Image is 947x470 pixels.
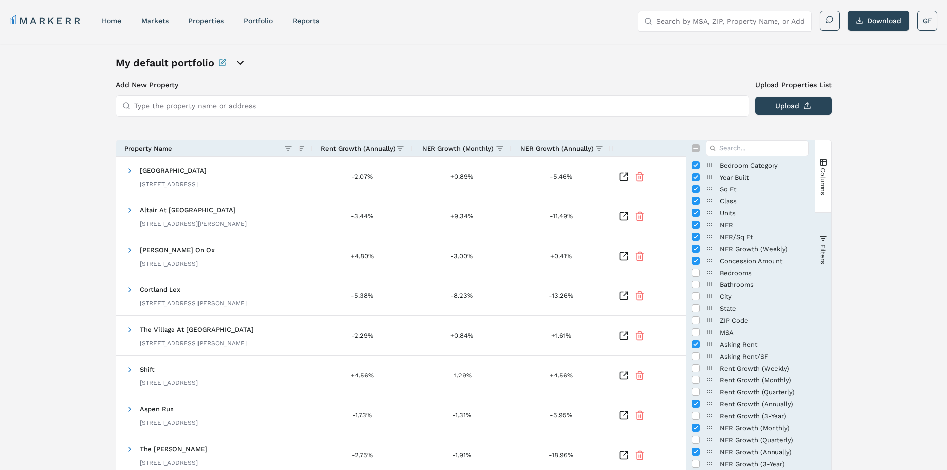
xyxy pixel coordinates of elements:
button: Download [848,11,909,31]
div: Asking Rent/SF Column [686,350,815,362]
span: Rent Growth (Weekly) [720,365,809,372]
button: Remove Property From Portfolio [635,172,645,182]
a: reports [293,17,319,25]
div: Bedroom Category Column [686,159,815,171]
div: -1.73% [313,395,412,435]
span: [PERSON_NAME] On Ox [140,246,215,254]
span: The [PERSON_NAME] [140,445,207,453]
input: Filter Columns Input [706,140,809,156]
div: -5.38% [313,276,412,315]
span: NER Growth (3-Year) [720,460,809,468]
span: Filters [819,244,827,264]
span: Cortland Lex [140,286,180,293]
span: [GEOGRAPHIC_DATA] [140,167,207,174]
div: NER Growth (Weekly) Column [686,243,815,255]
span: NER [720,221,809,229]
span: The Village At [GEOGRAPHIC_DATA] [140,326,254,333]
span: Asking Rent [720,341,809,348]
span: Bedroom Category [720,162,809,169]
h3: Add New Property [116,80,749,90]
button: Remove Property From Portfolio [635,211,645,221]
span: Rent Growth (Quarterly) [720,388,809,396]
a: Inspect Comparable [619,172,629,182]
div: NER Growth (Monthly) Column [686,422,815,434]
div: -3.44% [313,196,412,236]
span: Columns [819,167,827,195]
button: Upload [755,97,832,115]
div: NER/Sq Ft Column [686,231,815,243]
div: Bathrooms Column [686,279,815,290]
span: NER Growth (Weekly) [720,245,809,253]
span: Sq Ft [720,186,809,193]
a: Inspect Comparable [619,211,629,221]
div: Rent Growth (Monthly) Column [686,374,815,386]
div: Rent Growth (Quarterly) Column [686,386,815,398]
input: Search by MSA, ZIP, Property Name, or Address [656,11,805,31]
div: Concession Amount Column [686,255,815,267]
span: Rent Growth (Annually) [321,145,396,152]
a: Inspect Comparable [619,331,629,341]
div: Rent Growth (Annually) Column [686,398,815,410]
a: Portfolio [244,17,273,25]
div: -2.07% [313,157,412,196]
div: +4.80% [313,236,412,276]
div: +4.56% [512,356,611,395]
div: [STREET_ADDRESS][PERSON_NAME] [140,299,247,307]
div: [STREET_ADDRESS][PERSON_NAME] [140,220,247,228]
div: +0.84% [412,316,512,355]
span: NER Growth (Annually) [520,145,594,152]
h1: My default portfolio [116,56,214,70]
div: [STREET_ADDRESS][PERSON_NAME] [140,339,254,347]
div: -1.29% [412,356,512,395]
button: GF [917,11,937,31]
div: Rent Growth (Weekly) Column [686,362,815,374]
div: +1.61% [512,316,611,355]
div: -1.31% [412,395,512,435]
span: Class [720,197,809,205]
div: Units Column [686,207,815,219]
span: GF [923,16,932,26]
a: Inspect Comparable [619,371,629,380]
span: Concession Amount [720,257,809,265]
div: ZIP Code Column [686,314,815,326]
span: NER Growth (Quarterly) [720,436,809,444]
div: [STREET_ADDRESS] [140,260,215,268]
input: Type the property name or address [134,96,743,116]
span: Rent Growth (Annually) [720,400,809,408]
label: Upload Properties List [755,80,832,90]
a: markets [141,17,169,25]
a: Inspect Comparable [619,291,629,301]
a: properties [188,17,224,25]
span: ZIP Code [720,317,809,324]
button: Remove Property From Portfolio [635,331,645,341]
span: Units [720,209,809,217]
span: Property Name [124,145,172,152]
div: Sq Ft Column [686,183,815,195]
div: +0.89% [412,157,512,196]
div: +9.34% [412,196,512,236]
div: -13.26% [512,276,611,315]
span: City [720,293,809,300]
span: Year Built [720,174,809,181]
div: State Column [686,302,815,314]
button: Remove Property From Portfolio [635,371,645,380]
div: NER Growth (Annually) Column [686,446,815,458]
span: Rent Growth (Monthly) [720,376,809,384]
button: Rename this portfolio [218,56,226,70]
div: -8.23% [412,276,512,315]
span: Rent Growth (3-Year) [720,412,809,420]
div: +4.56% [313,356,412,395]
span: NER Growth (Monthly) [720,424,809,432]
div: [STREET_ADDRESS] [140,419,198,427]
div: -5.95% [512,395,611,435]
div: +0.41% [512,236,611,276]
div: -11.49% [512,196,611,236]
div: Year Built Column [686,171,815,183]
span: Bathrooms [720,281,809,288]
div: City Column [686,290,815,302]
div: Asking Rent Column [686,338,815,350]
div: -5.46% [512,157,611,196]
div: NER Growth (Quarterly) Column [686,434,815,446]
div: NER Column [686,219,815,231]
span: MSA [720,329,809,336]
